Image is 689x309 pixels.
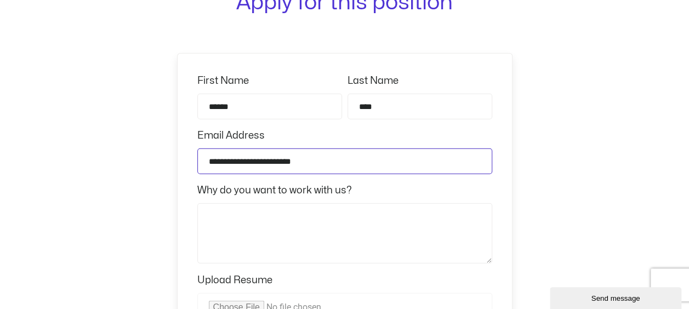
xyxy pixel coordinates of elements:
iframe: chat widget [550,285,684,309]
label: Email Address [197,128,265,148]
label: Upload Resume [197,273,272,293]
label: Why do you want to work with us? [197,183,352,203]
label: First Name [197,73,249,94]
label: Last Name [348,73,398,94]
